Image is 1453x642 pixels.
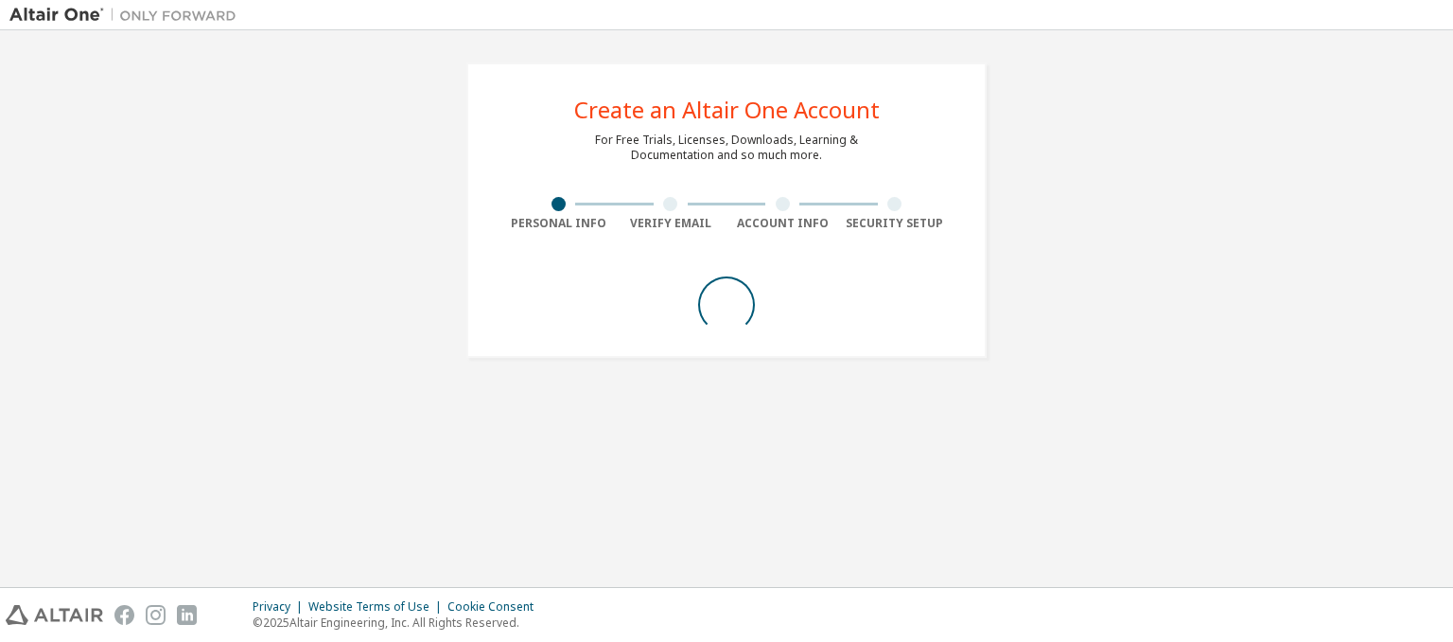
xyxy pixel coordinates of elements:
[615,216,727,231] div: Verify Email
[502,216,615,231] div: Personal Info
[574,98,880,121] div: Create an Altair One Account
[447,599,545,615] div: Cookie Consent
[253,599,308,615] div: Privacy
[114,605,134,625] img: facebook.svg
[726,216,839,231] div: Account Info
[177,605,197,625] img: linkedin.svg
[146,605,166,625] img: instagram.svg
[253,615,545,631] p: © 2025 Altair Engineering, Inc. All Rights Reserved.
[6,605,103,625] img: altair_logo.svg
[308,599,447,615] div: Website Terms of Use
[595,133,858,163] div: For Free Trials, Licenses, Downloads, Learning & Documentation and so much more.
[839,216,952,231] div: Security Setup
[9,6,246,25] img: Altair One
